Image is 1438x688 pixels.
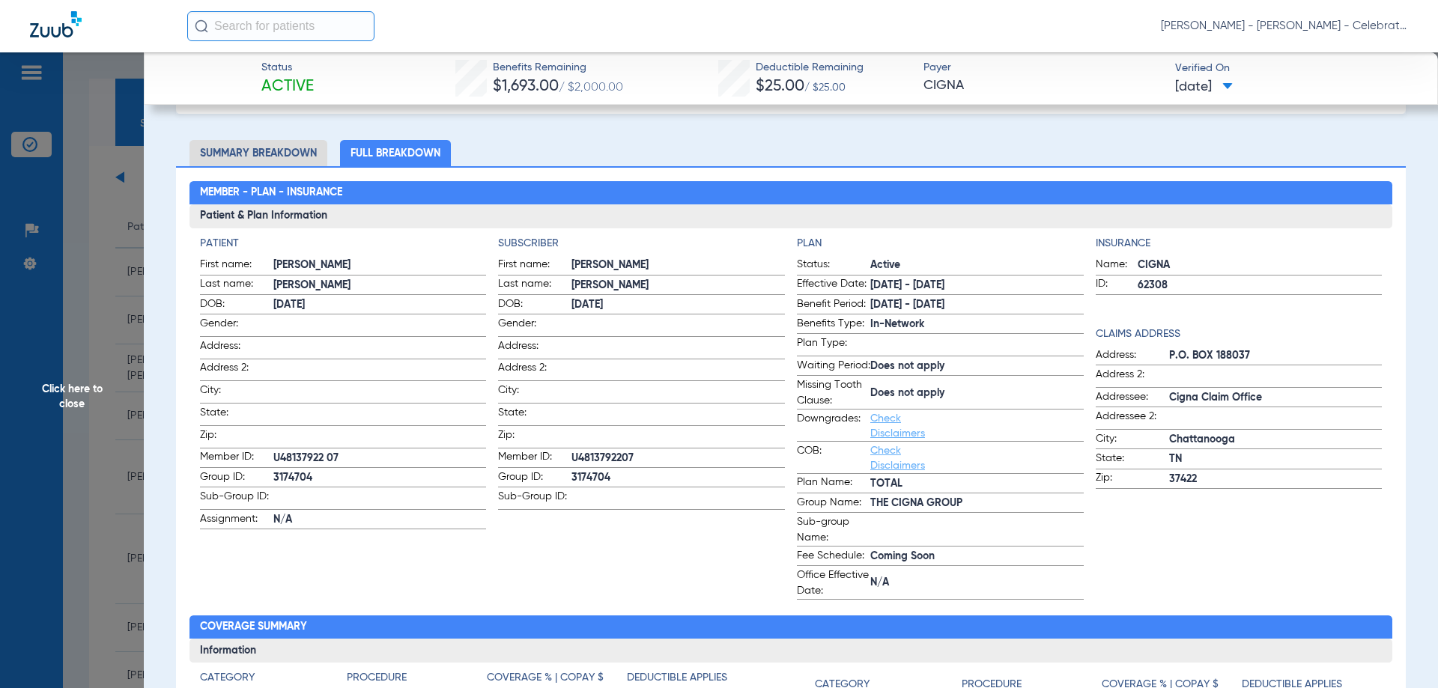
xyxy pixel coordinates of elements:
[498,276,571,294] span: Last name:
[498,296,571,314] span: DOB:
[200,296,273,314] span: DOB:
[797,411,870,441] span: Downgrades:
[1096,431,1169,449] span: City:
[1138,258,1383,273] span: CIGNA
[797,567,870,599] span: Office Effective Date:
[200,489,273,509] span: Sub-Group ID:
[1363,616,1438,688] div: Chat Widget
[797,236,1084,252] app-breakdown-title: Plan
[200,360,273,380] span: Address 2:
[1175,78,1233,97] span: [DATE]
[261,76,314,97] span: Active
[498,449,571,467] span: Member ID:
[273,451,487,466] span: U48137922 07
[1169,390,1383,406] span: Cigna Claim Office
[493,60,623,76] span: Benefits Remaining
[273,278,487,293] span: [PERSON_NAME]
[797,495,870,513] span: Group Name:
[340,140,451,166] li: Full Breakdown
[273,512,487,528] span: N/A
[870,386,1084,401] span: Does not apply
[261,60,314,76] span: Status
[1096,236,1383,252] h4: Insurance
[797,514,870,546] span: Sub-group Name:
[1096,367,1169,387] span: Address 2:
[571,278,785,293] span: [PERSON_NAME]
[200,449,273,467] span: Member ID:
[498,236,785,252] h4: Subscriber
[797,316,870,334] span: Benefits Type:
[189,204,1393,228] h3: Patient & Plan Information
[498,489,571,509] span: Sub-Group ID:
[1096,257,1138,275] span: Name:
[923,76,1162,95] span: CIGNA
[559,82,623,94] span: / $2,000.00
[804,82,846,93] span: / $25.00
[1096,451,1169,469] span: State:
[189,639,1393,663] h3: Information
[1169,348,1383,364] span: P.O. BOX 188037
[189,181,1393,205] h2: Member - Plan - Insurance
[1169,472,1383,487] span: 37422
[870,413,925,439] a: Check Disclaimers
[273,297,487,313] span: [DATE]
[200,257,273,275] span: First name:
[797,257,870,275] span: Status:
[1169,451,1383,467] span: TN
[1096,470,1169,488] span: Zip:
[1096,347,1169,365] span: Address:
[870,496,1084,511] span: THE CIGNA GROUP
[200,511,273,529] span: Assignment:
[498,360,571,380] span: Address 2:
[493,79,559,94] span: $1,693.00
[797,276,870,294] span: Effective Date:
[200,670,255,686] h4: Category
[195,19,208,33] img: Search Icon
[200,383,273,403] span: City:
[1169,432,1383,448] span: Chattanooga
[30,11,82,37] img: Zuub Logo
[1096,326,1383,342] h4: Claims Address
[498,338,571,359] span: Address:
[200,236,487,252] h4: Patient
[870,445,925,471] a: Check Disclaimers
[870,317,1084,332] span: In-Network
[870,549,1084,564] span: Coming Soon
[498,257,571,275] span: First name:
[797,548,870,566] span: Fee Schedule:
[797,335,870,356] span: Plan Type:
[498,316,571,336] span: Gender:
[498,469,571,487] span: Group ID:
[923,60,1162,76] span: Payer
[273,258,487,273] span: [PERSON_NAME]
[870,359,1084,374] span: Does not apply
[200,405,273,425] span: State:
[1096,409,1169,429] span: Addressee 2:
[571,297,785,313] span: [DATE]
[627,670,727,686] h4: Deductible Applies
[200,338,273,359] span: Address:
[498,427,571,448] span: Zip:
[498,383,571,403] span: City:
[1175,61,1414,76] span: Verified On
[870,278,1084,293] span: [DATE] - [DATE]
[187,11,374,41] input: Search for patients
[870,297,1084,313] span: [DATE] - [DATE]
[797,296,870,314] span: Benefit Period:
[498,405,571,425] span: State:
[200,276,273,294] span: Last name:
[1096,389,1169,407] span: Addressee:
[189,140,327,166] li: Summary Breakdown
[870,258,1084,273] span: Active
[189,615,1393,639] h2: Coverage Summary
[756,60,864,76] span: Deductible Remaining
[797,358,870,376] span: Waiting Period:
[571,451,785,466] span: U4813792207
[273,470,487,486] span: 3174704
[571,258,785,273] span: [PERSON_NAME]
[797,443,870,473] span: COB:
